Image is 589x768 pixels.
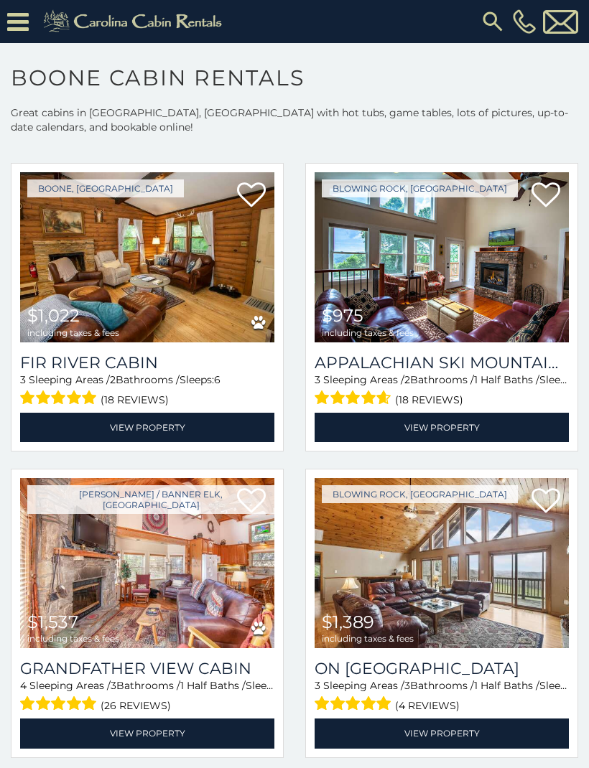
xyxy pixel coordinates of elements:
span: 1 Half Baths / [474,679,539,692]
img: On Golden Ridge [315,478,569,648]
a: Boone, [GEOGRAPHIC_DATA] [27,179,184,197]
img: search-regular.svg [480,9,506,34]
span: 3 [315,373,320,386]
a: On [GEOGRAPHIC_DATA] [315,659,569,678]
h3: On Golden Ridge [315,659,569,678]
a: Blowing Rock, [GEOGRAPHIC_DATA] [322,485,518,503]
a: Grandfather View Cabin $1,537 including taxes & fees [20,478,274,648]
span: including taxes & fees [322,328,414,337]
a: [PHONE_NUMBER] [509,9,539,34]
span: 6 [214,373,221,386]
span: 1 Half Baths / [474,373,539,386]
span: (26 reviews) [101,696,171,715]
a: [PERSON_NAME] / Banner Elk, [GEOGRAPHIC_DATA] [27,485,274,514]
a: Add to favorites [532,487,560,517]
span: 4 [20,679,27,692]
a: View Property [315,718,569,748]
a: Grandfather View Cabin [20,659,274,678]
span: (4 reviews) [395,696,460,715]
span: $975 [322,305,363,326]
span: 3 [404,679,410,692]
span: 3 [111,679,116,692]
div: Sleeping Areas / Bathrooms / Sleeps: [20,373,274,409]
span: including taxes & fees [27,634,119,643]
span: $1,022 [27,305,80,326]
a: Blowing Rock, [GEOGRAPHIC_DATA] [322,179,518,197]
img: Fir River Cabin [20,172,274,342]
span: (18 reviews) [395,390,463,409]
a: Fir River Cabin $1,022 including taxes & fees [20,172,274,342]
span: 2 [110,373,116,386]
span: 3 [315,679,320,692]
img: Grandfather View Cabin [20,478,274,648]
a: Appalachian Ski Mountain Chalet [315,353,569,373]
a: View Property [20,413,274,442]
span: including taxes & fees [322,634,414,643]
span: 3 [20,373,26,386]
span: 2 [404,373,410,386]
a: Add to favorites [237,181,266,211]
span: including taxes & fees [27,328,119,337]
a: On Golden Ridge $1,389 including taxes & fees [315,478,569,648]
img: Appalachian Ski Mountain Chalet [315,172,569,342]
div: Sleeping Areas / Bathrooms / Sleeps: [315,373,569,409]
a: Add to favorites [532,181,560,211]
span: 1 Half Baths / [180,679,246,692]
a: View Property [315,413,569,442]
div: Sleeping Areas / Bathrooms / Sleeps: [315,678,569,715]
span: $1,389 [322,612,374,632]
img: Khaki-logo.png [36,7,234,36]
span: (18 reviews) [101,390,169,409]
a: Appalachian Ski Mountain Chalet $975 including taxes & fees [315,172,569,342]
span: $1,537 [27,612,78,632]
a: View Property [20,718,274,748]
div: Sleeping Areas / Bathrooms / Sleeps: [20,678,274,715]
a: Fir River Cabin [20,353,274,373]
